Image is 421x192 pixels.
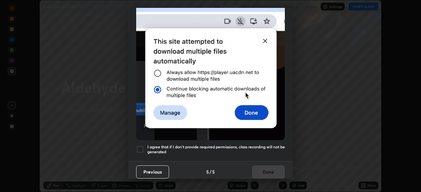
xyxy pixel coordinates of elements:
[206,168,209,175] h4: 5
[212,168,215,175] h4: 5
[147,144,285,155] h5: I agree that if I don't provide required permissions, class recording will not be generated
[210,168,211,175] h4: /
[136,165,169,179] button: Previous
